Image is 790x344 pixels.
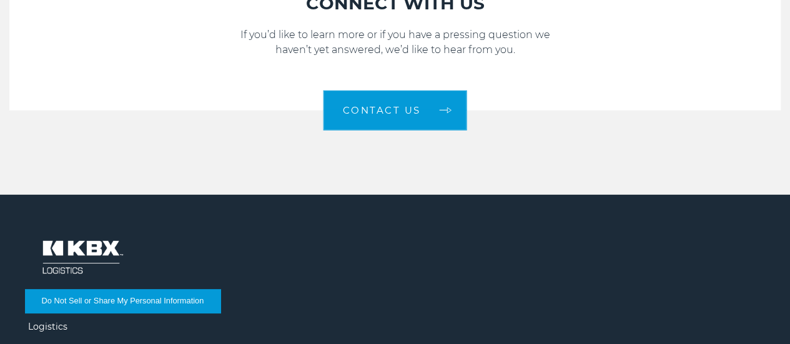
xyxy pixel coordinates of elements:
p: If you’d like to learn more or if you have a pressing question we haven’t yet answered, we’d like... [22,27,768,57]
a: Contact Us arrow arrow [323,91,467,130]
span: Contact Us [343,106,421,115]
img: kbx logo [28,226,134,288]
a: Logistics [28,321,67,332]
button: Do Not Sell or Share My Personal Information [25,289,220,313]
